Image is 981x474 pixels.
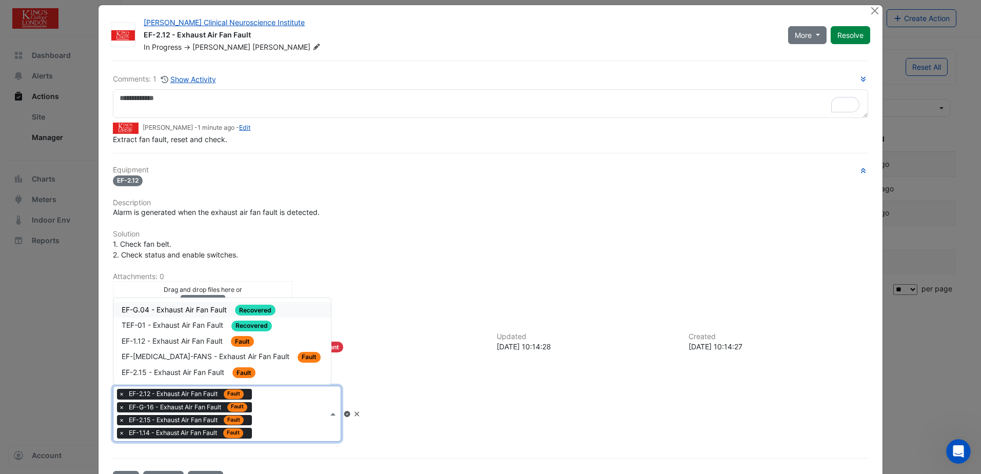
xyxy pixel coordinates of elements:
span: × [117,415,126,425]
div: [DATE] 10:14:27 [689,341,868,352]
span: EF-2.12 - Exhaust Air Fan Fault [126,389,248,399]
a: [PERSON_NAME] Clinical Neuroscience Institute [144,18,305,27]
button: Resolve [831,26,870,44]
button: Choose files [181,295,225,306]
button: More [788,26,827,44]
span: Fault [223,428,243,438]
span: EF-1.14 - Exhaust Air Fan Fault [126,428,248,438]
span: EF-1.12 - Exhaust Air Fan Fault [122,337,225,345]
span: EF-2.12 - Exhaust Air Fan Fault [129,389,220,399]
span: Alarm is generated when the exhaust air fan fault is detected. [113,208,320,216]
span: Fault [224,416,244,425]
span: In Progress [144,43,182,51]
span: EF-G.04 - Exhaust Air Fan Fault [122,305,229,314]
span: Recovered [231,321,272,331]
button: Close [870,5,880,16]
span: -> [184,43,190,51]
span: [PERSON_NAME] [252,42,322,52]
h6: Description [113,199,868,207]
div: [DATE] 10:14:28 [497,341,676,352]
div: Options List [113,298,331,385]
span: Fault [227,403,247,412]
iframe: Intercom live chat [946,439,971,464]
span: × [117,428,126,438]
a: Edit [239,124,250,131]
h6: Updated [497,332,676,341]
button: Show Activity [161,73,217,85]
div: EF-2.12 - Exhaust Air Fan Fault [144,30,776,42]
span: TEF-01 - Exhaust Air Fan Fault [122,321,225,329]
small: Drag and drop files here or [164,286,242,293]
span: × [117,402,126,412]
h6: Linked Alerts [113,373,868,382]
span: More [795,30,812,41]
h6: Created [689,332,868,341]
span: EF-1.14 - Exhaust Air Fan Fault [129,428,219,438]
span: EF-2.15 - Exhaust Air Fan Fault [129,416,220,425]
small: [PERSON_NAME] - - [143,123,250,132]
span: EF-2.12 [113,175,143,186]
span: 1. Check fan belt. 2. Check status and enable switches. [113,240,238,259]
span: EF-2.15 - Exhaust Air Fan Fault [122,368,226,377]
span: [PERSON_NAME] [192,43,250,51]
h6: Solution [113,230,868,239]
h6: Attachments: 0 [113,272,868,281]
span: Fault [298,352,321,363]
h6: Priority [305,332,484,341]
span: Recovered [235,305,276,315]
span: Fault [224,389,244,399]
img: Kings College [111,30,135,41]
span: 2025-10-01 10:14:28 [198,124,234,131]
span: Fault [232,367,256,378]
span: Extract fan fault, reset and check. [113,135,227,144]
span: Fault [231,336,254,347]
span: × [117,389,126,399]
span: EF-2.15 - Exhaust Air Fan Fault [126,415,248,425]
textarea: To enrich screen reader interactions, please activate Accessibility in Grammarly extension settings [113,89,868,118]
h6: Equipment [113,166,868,174]
img: Kings College [113,123,139,134]
div: Comments: 1 [113,73,217,85]
span: EF-G-16 - Exhaust Air Fan Fault [129,403,223,412]
span: EF-[MEDICAL_DATA]-FANS - Exhaust Air Fan Fault [122,352,291,361]
span: EF-G-16 - Exhaust Air Fan Fault [126,402,252,412]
